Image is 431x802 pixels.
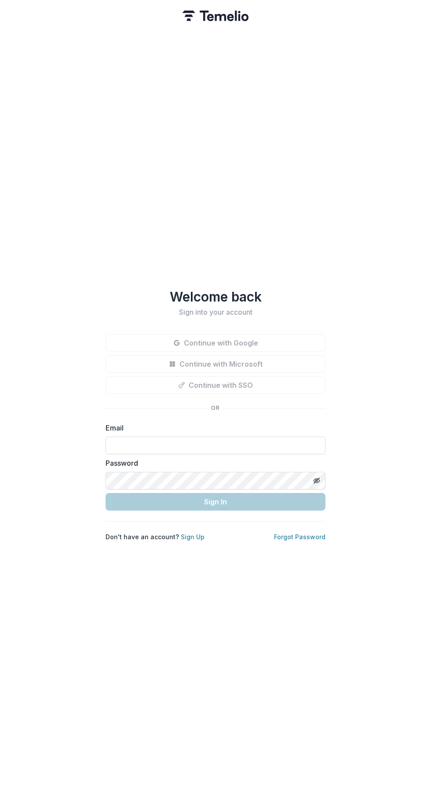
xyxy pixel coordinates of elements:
p: Don't have an account? [106,532,205,541]
label: Email [106,423,320,433]
a: Forgot Password [274,533,325,541]
h1: Welcome back [106,289,325,305]
h2: Sign into your account [106,308,325,316]
img: Temelio [183,11,248,21]
label: Password [106,458,320,468]
button: Toggle password visibility [310,474,324,488]
button: Continue with Microsoft [106,355,325,373]
button: Continue with Google [106,334,325,352]
a: Sign Up [181,533,205,541]
button: Continue with SSO [106,376,325,394]
button: Sign In [106,493,325,511]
